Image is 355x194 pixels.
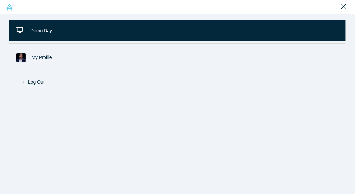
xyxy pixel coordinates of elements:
img: Alchemist Vault Logo [6,4,13,11]
button: Log Out [9,72,49,93]
a: Demo Day [9,20,346,41]
a: My Profile [9,46,346,69]
img: Rafael Marañón's profile [16,53,26,62]
span: Demo Day [30,28,52,33]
